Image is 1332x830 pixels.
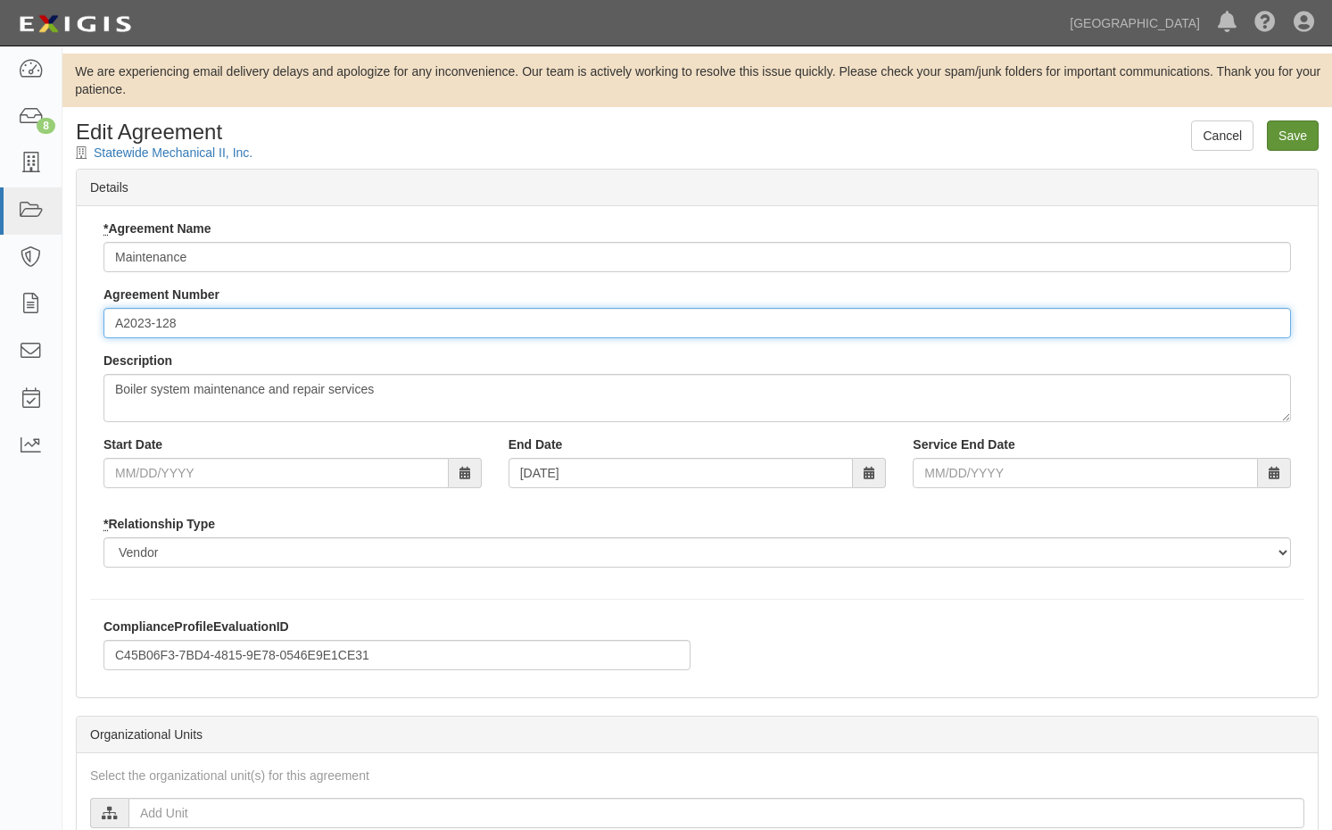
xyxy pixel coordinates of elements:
[509,436,563,453] label: End Date
[1254,12,1276,34] i: Help Center - Complianz
[913,458,1258,488] input: MM/DD/YYYY
[509,458,854,488] input: MM/DD/YYYY
[913,436,1014,453] label: Service End Date
[1191,120,1253,151] a: Cancel
[103,515,215,533] label: Relationship Type
[13,8,137,40] img: logo-5460c22ac91f19d4615b14bd174203de0afe785f0fc80cf4dbbc73dc1793850b.png
[37,118,55,134] div: 8
[94,145,252,160] a: Statewide Mechanical II, Inc.
[128,798,1304,828] input: Add Unit
[1267,120,1319,151] input: Save
[77,170,1318,206] div: Details
[1061,5,1209,41] a: [GEOGRAPHIC_DATA]
[103,517,108,531] abbr: required
[77,767,1318,784] div: Select the organizational unit(s) for this agreement
[103,220,211,237] label: Agreement Name
[103,436,162,453] label: Start Date
[103,618,289,635] label: ComplianceProfileEvaluationID
[77,717,1318,753] div: Organizational Units
[62,62,1332,98] div: We are experiencing email delivery delays and apologize for any inconvenience. Our team is active...
[103,286,219,303] label: Agreement Number
[103,221,108,236] abbr: required
[103,374,1291,422] textarea: Boiler system maintenance and repair services
[76,120,1319,144] h1: Edit Agreement
[103,352,172,369] label: Description
[103,458,449,488] input: MM/DD/YYYY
